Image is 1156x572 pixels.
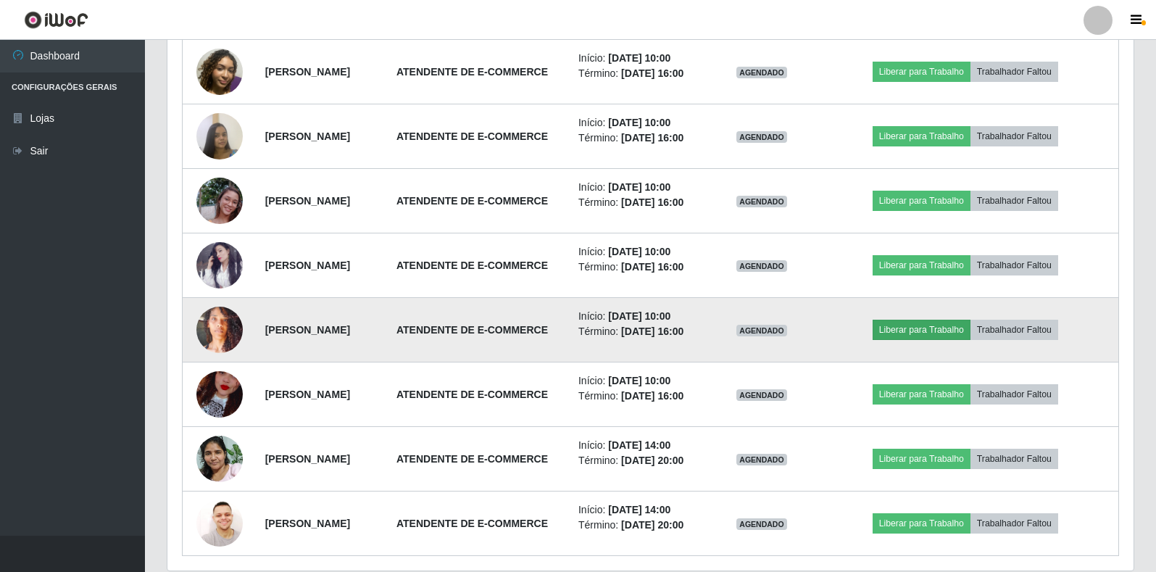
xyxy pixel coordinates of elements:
li: Término: [578,453,702,468]
li: Término: [578,130,702,146]
img: 1757179899893.jpeg [196,289,243,371]
button: Liberar para Trabalho [873,320,970,340]
strong: [PERSON_NAME] [265,389,350,400]
li: Início: [578,438,702,453]
time: [DATE] 10:00 [608,246,670,257]
li: Término: [578,195,702,210]
time: [DATE] 16:00 [621,132,683,144]
time: [DATE] 10:00 [608,52,670,64]
strong: ATENDENTE DE E-COMMERCE [396,324,548,336]
time: [DATE] 10:00 [608,310,670,322]
strong: ATENDENTE DE E-COMMERCE [396,195,548,207]
strong: ATENDENTE DE E-COMMERCE [396,130,548,142]
span: AGENDADO [736,131,787,143]
img: 1759365130809.jpeg [196,500,243,547]
li: Início: [578,244,702,260]
time: [DATE] 16:00 [621,261,683,273]
img: 1756921988919.jpeg [196,159,243,242]
time: [DATE] 16:00 [621,67,683,79]
img: 1756721929022.jpeg [196,428,243,489]
li: Início: [578,180,702,195]
button: Trabalhador Faltou [970,513,1058,534]
time: [DATE] 16:00 [621,326,683,337]
button: Trabalhador Faltou [970,62,1058,82]
li: Início: [578,51,702,66]
button: Liberar para Trabalho [873,191,970,211]
strong: [PERSON_NAME] [265,324,350,336]
strong: ATENDENTE DE E-COMMERCE [396,66,548,78]
strong: ATENDENTE DE E-COMMERCE [396,453,548,465]
img: 1757034953897.jpeg [196,242,243,289]
time: [DATE] 10:00 [608,117,670,128]
time: [DATE] 20:00 [621,455,683,466]
li: Início: [578,373,702,389]
time: [DATE] 16:00 [621,390,683,402]
span: AGENDADO [736,196,787,207]
strong: ATENDENTE DE E-COMMERCE [396,389,548,400]
button: Trabalhador Faltou [970,255,1058,275]
strong: [PERSON_NAME] [265,260,350,271]
li: Término: [578,518,702,533]
li: Início: [578,115,702,130]
button: Liberar para Trabalho [873,126,970,146]
span: AGENDADO [736,260,787,272]
strong: [PERSON_NAME] [265,130,350,142]
strong: [PERSON_NAME] [265,453,350,465]
li: Término: [578,389,702,404]
strong: ATENDENTE DE E-COMMERCE [396,518,548,529]
button: Liberar para Trabalho [873,513,970,534]
time: [DATE] 20:00 [621,519,683,531]
li: Término: [578,324,702,339]
li: Término: [578,66,702,81]
span: AGENDADO [736,67,787,78]
time: [DATE] 14:00 [608,504,670,515]
button: Trabalhador Faltou [970,126,1058,146]
button: Trabalhador Faltou [970,449,1058,469]
button: Trabalhador Faltou [970,191,1058,211]
time: [DATE] 14:00 [608,439,670,451]
button: Liberar para Trabalho [873,449,970,469]
strong: [PERSON_NAME] [265,66,350,78]
button: Liberar para Trabalho [873,62,970,82]
span: AGENDADO [736,518,787,530]
img: 1756514271456.jpeg [196,105,243,167]
span: AGENDADO [736,325,787,336]
button: Liberar para Trabalho [873,384,970,405]
time: [DATE] 10:00 [608,181,670,193]
button: Trabalhador Faltou [970,384,1058,405]
img: 1759177819475.jpeg [196,49,243,95]
strong: ATENDENTE DE E-COMMERCE [396,260,548,271]
span: AGENDADO [736,454,787,465]
li: Término: [578,260,702,275]
img: 1758798480927.jpeg [196,353,243,436]
time: [DATE] 10:00 [608,375,670,386]
li: Início: [578,309,702,324]
strong: [PERSON_NAME] [265,518,350,529]
span: AGENDADO [736,389,787,401]
button: Liberar para Trabalho [873,255,970,275]
strong: [PERSON_NAME] [265,195,350,207]
time: [DATE] 16:00 [621,196,683,208]
img: CoreUI Logo [24,11,88,29]
button: Trabalhador Faltou [970,320,1058,340]
li: Início: [578,502,702,518]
